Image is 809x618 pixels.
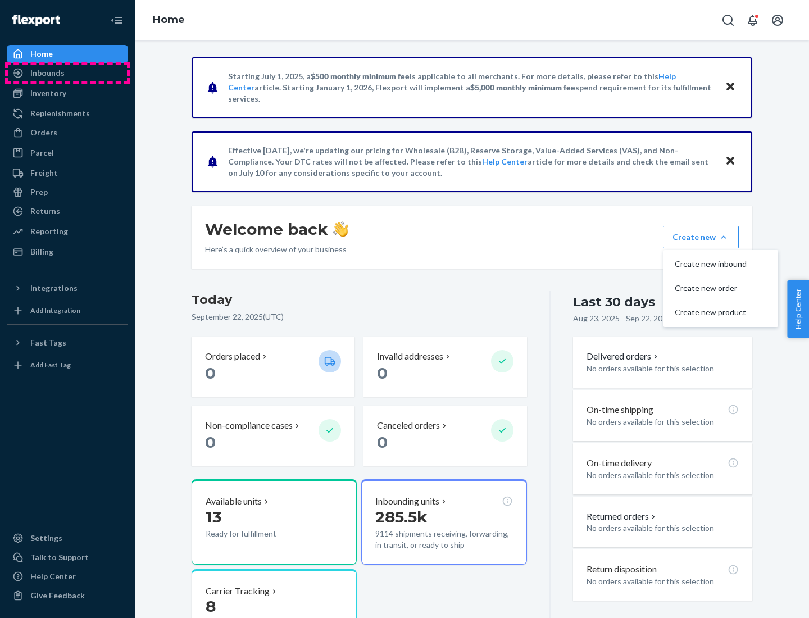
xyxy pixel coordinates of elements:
[206,597,216,616] span: 8
[723,79,738,96] button: Close
[675,308,747,316] span: Create new product
[587,350,660,363] button: Delivered orders
[205,244,348,255] p: Here’s a quick overview of your business
[482,157,528,166] a: Help Center
[742,9,764,31] button: Open notifications
[30,206,60,217] div: Returns
[375,507,428,526] span: 285.5k
[587,563,657,576] p: Return disposition
[30,590,85,601] div: Give Feedback
[375,495,439,508] p: Inbounding units
[192,406,354,466] button: Non-compliance cases 0
[666,276,776,301] button: Create new order
[587,363,739,374] p: No orders available for this selection
[205,219,348,239] h1: Welcome back
[377,350,443,363] p: Invalid addresses
[377,433,388,452] span: 0
[361,479,526,565] button: Inbounding units285.5k9114 shipments receiving, forwarding, in transit, or ready to ship
[377,363,388,383] span: 0
[192,311,527,322] p: September 22, 2025 ( UTC )
[30,147,54,158] div: Parcel
[675,284,747,292] span: Create new order
[7,356,128,374] a: Add Fast Tag
[30,187,48,198] div: Prep
[311,71,410,81] span: $500 monthly minimum fee
[192,479,357,565] button: Available units13Ready for fulfillment
[153,13,185,26] a: Home
[30,127,57,138] div: Orders
[717,9,739,31] button: Open Search Box
[587,416,739,428] p: No orders available for this selection
[663,226,739,248] button: Create newCreate new inboundCreate new orderCreate new product
[228,71,714,104] p: Starting July 1, 2025, a is applicable to all merchants. For more details, please refer to this a...
[228,145,714,179] p: Effective [DATE], we're updating our pricing for Wholesale (B2B), Reserve Storage, Value-Added Se...
[12,15,60,26] img: Flexport logo
[7,45,128,63] a: Home
[375,528,512,551] p: 9114 shipments receiving, forwarding, in transit, or ready to ship
[205,433,216,452] span: 0
[144,4,194,37] ol: breadcrumbs
[30,108,90,119] div: Replenishments
[7,124,128,142] a: Orders
[7,164,128,182] a: Freight
[205,363,216,383] span: 0
[573,293,655,311] div: Last 30 days
[206,495,262,508] p: Available units
[192,291,527,309] h3: Today
[587,403,653,416] p: On-time shipping
[7,567,128,585] a: Help Center
[7,84,128,102] a: Inventory
[30,283,78,294] div: Integrations
[7,302,128,320] a: Add Integration
[30,246,53,257] div: Billing
[587,576,739,587] p: No orders available for this selection
[587,457,652,470] p: On-time delivery
[675,260,747,268] span: Create new inbound
[587,510,658,523] p: Returned orders
[206,507,221,526] span: 13
[30,533,62,544] div: Settings
[30,552,89,563] div: Talk to Support
[7,202,128,220] a: Returns
[7,587,128,605] button: Give Feedback
[205,350,260,363] p: Orders placed
[7,279,128,297] button: Integrations
[587,470,739,481] p: No orders available for this selection
[30,67,65,79] div: Inbounds
[30,226,68,237] div: Reporting
[787,280,809,338] button: Help Center
[30,48,53,60] div: Home
[30,88,66,99] div: Inventory
[7,243,128,261] a: Billing
[30,337,66,348] div: Fast Tags
[192,337,354,397] button: Orders placed 0
[573,313,692,324] p: Aug 23, 2025 - Sep 22, 2025 ( UTC )
[7,334,128,352] button: Fast Tags
[333,221,348,237] img: hand-wave emoji
[766,9,789,31] button: Open account menu
[30,571,76,582] div: Help Center
[206,585,270,598] p: Carrier Tracking
[30,306,80,315] div: Add Integration
[587,522,739,534] p: No orders available for this selection
[363,406,526,466] button: Canceled orders 0
[666,252,776,276] button: Create new inbound
[7,222,128,240] a: Reporting
[106,9,128,31] button: Close Navigation
[7,64,128,82] a: Inbounds
[377,419,440,432] p: Canceled orders
[363,337,526,397] button: Invalid addresses 0
[205,419,293,432] p: Non-compliance cases
[7,529,128,547] a: Settings
[7,104,128,122] a: Replenishments
[7,144,128,162] a: Parcel
[7,183,128,201] a: Prep
[666,301,776,325] button: Create new product
[7,548,128,566] a: Talk to Support
[206,528,310,539] p: Ready for fulfillment
[30,360,71,370] div: Add Fast Tag
[30,167,58,179] div: Freight
[723,153,738,170] button: Close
